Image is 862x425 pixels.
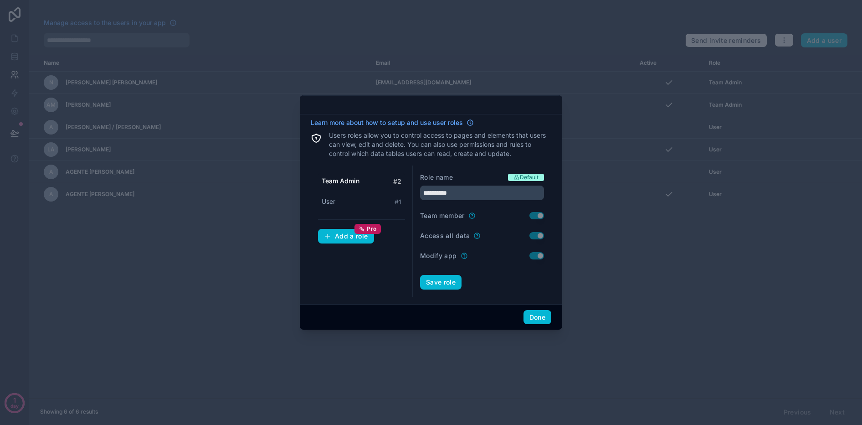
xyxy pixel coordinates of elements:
[420,275,462,290] button: Save role
[329,131,551,158] p: Users roles allow you to control access to pages and elements that users can view, edit and delet...
[324,232,368,240] div: Add a role
[145,161,300,257] iframe: Tooltip
[322,176,359,186] span: Team Admin
[420,251,457,260] label: Modify app
[393,177,401,186] span: # 2
[311,118,474,127] a: Learn more about how to setup and use user roles
[318,229,374,244] button: Add a rolePro
[395,197,401,207] span: # 1
[520,174,539,181] span: Default
[523,310,551,325] button: Done
[367,225,376,233] span: Pro
[322,197,335,206] span: User
[311,118,463,127] span: Learn more about how to setup and use user roles
[420,211,465,220] label: Team member
[420,231,470,240] label: Access all data
[420,173,453,182] label: Role name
